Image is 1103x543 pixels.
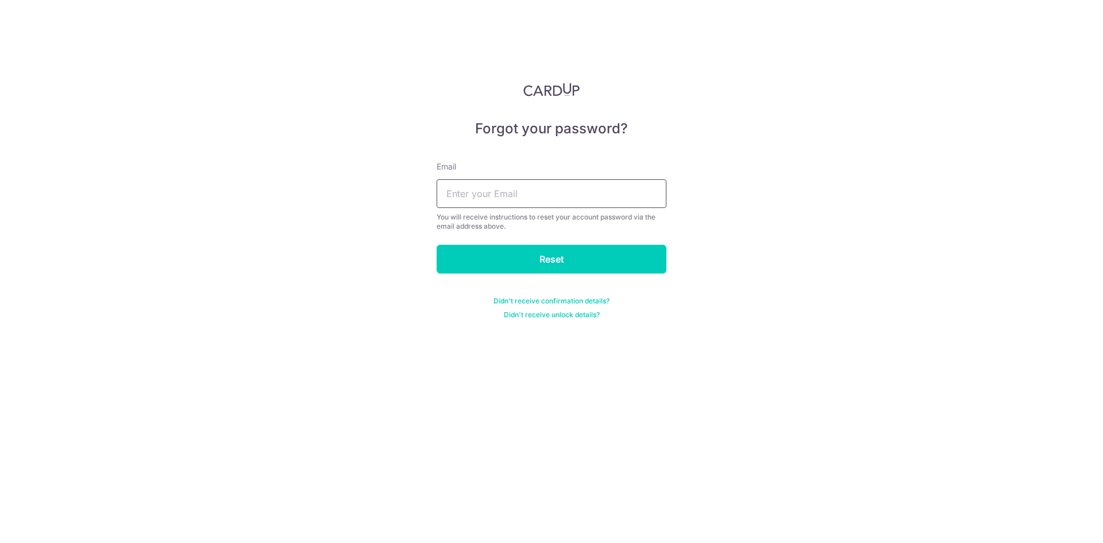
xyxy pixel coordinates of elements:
[504,310,600,319] a: Didn't receive unlock details?
[493,296,610,306] a: Didn't receive confirmation details?
[437,179,666,208] input: Enter your Email
[523,83,580,97] img: CardUp Logo
[437,245,666,274] input: Reset
[437,161,456,172] label: Email
[437,120,666,138] h5: Forgot your password?
[437,213,666,231] div: You will receive instructions to reset your account password via the email address above.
